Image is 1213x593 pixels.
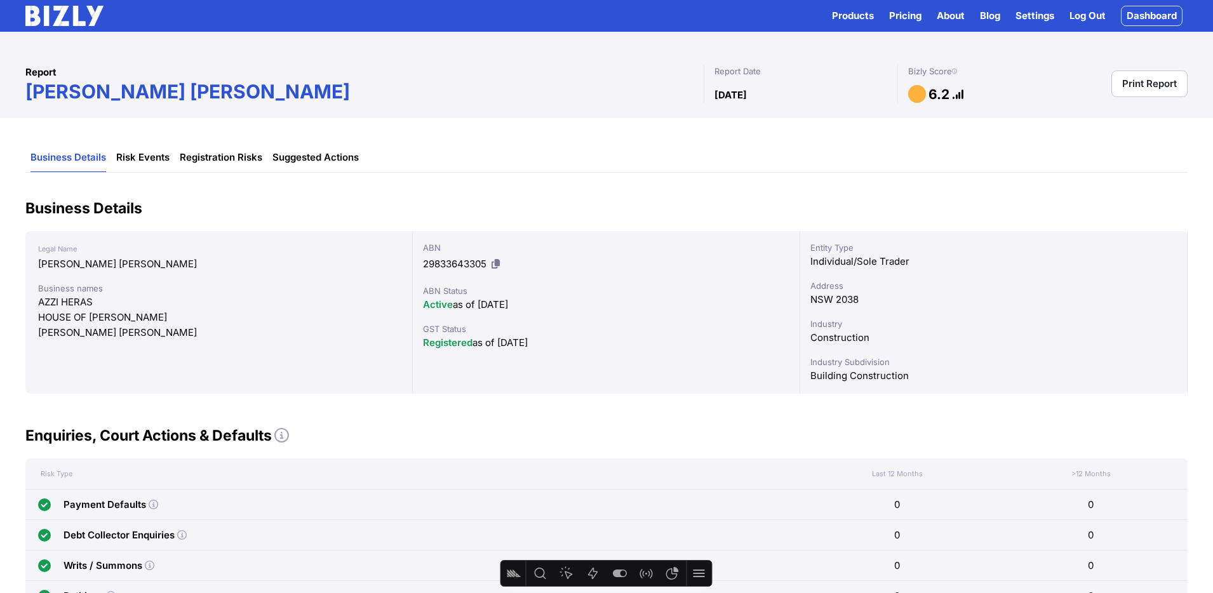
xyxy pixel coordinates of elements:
[810,254,1177,269] div: Individual/Sole Trader
[38,257,399,272] div: [PERSON_NAME] [PERSON_NAME]
[800,490,994,519] div: 0
[423,323,789,335] div: GST Status
[38,241,399,257] div: Legal Name
[810,279,1177,292] div: Address
[810,317,1177,330] div: Industry
[994,550,1188,580] div: 0
[908,65,964,77] div: Bizly Score
[25,469,800,478] div: Risk Type
[180,143,262,172] a: Registration Risks
[714,65,887,77] div: Report Date
[928,86,949,103] h1: 6.2
[832,8,874,23] button: Products
[937,8,965,23] a: About
[810,292,1177,307] div: NSW 2038
[38,325,399,340] div: [PERSON_NAME] [PERSON_NAME]
[38,282,399,295] div: Business names
[1121,6,1183,26] a: Dashboard
[810,356,1177,368] div: Industry Subdivision
[810,368,1177,383] div: Building Construction
[38,310,399,325] div: HOUSE OF [PERSON_NAME]
[980,8,1000,23] a: Blog
[810,241,1177,254] div: Entity Type
[272,143,359,172] a: Suggested Actions
[800,550,994,580] div: 0
[1111,70,1188,97] a: Print Report
[25,425,1188,446] h2: Enquiries, Court Actions & Defaults
[1015,8,1054,23] a: Settings
[1069,8,1106,23] a: Log Out
[64,558,142,573] div: Writs / Summons
[25,198,1188,218] h2: Business Details
[994,520,1188,550] div: 0
[423,335,789,350] div: as of [DATE]
[423,297,789,312] div: as of [DATE]
[994,490,1188,519] div: 0
[64,497,146,512] div: Payment Defaults
[38,295,399,310] div: AZZI HERAS
[810,330,1177,345] div: Construction
[30,143,106,172] a: Business Details
[423,258,486,270] span: 29833643305
[872,469,923,478] span: Last 12 Months
[64,528,175,543] div: Debt Collector Enquiries
[423,298,453,310] span: Active
[1069,469,1113,478] span: >12 Months
[714,88,887,103] div: [DATE]
[423,284,789,297] div: ABN Status
[800,520,994,550] div: 0
[423,336,472,349] span: Registered
[116,143,170,172] a: Risk Events
[889,8,921,23] a: Pricing
[25,80,704,103] h1: [PERSON_NAME] [PERSON_NAME]
[25,65,704,80] div: Report
[423,241,789,254] div: ABN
